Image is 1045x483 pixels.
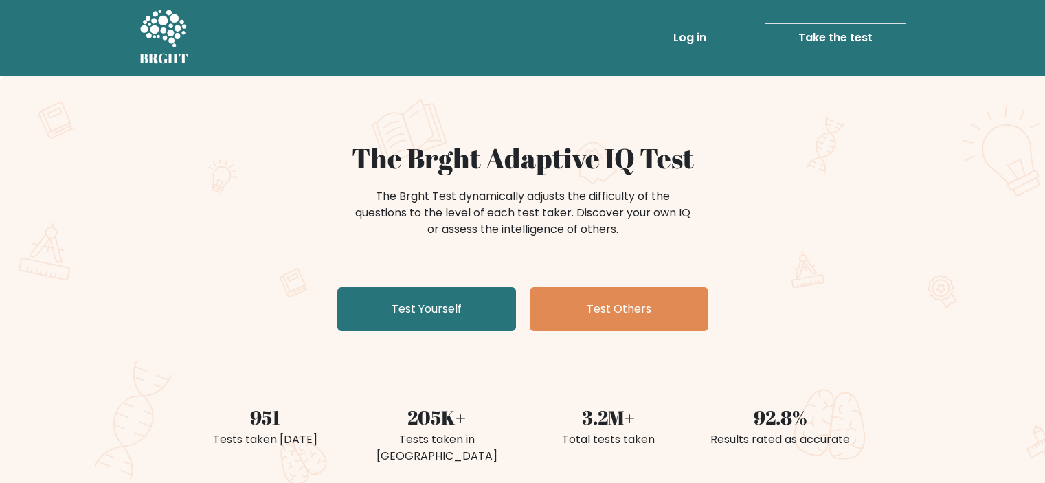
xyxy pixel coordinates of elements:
a: Test Others [530,287,708,331]
h1: The Brght Adaptive IQ Test [188,142,858,175]
div: 951 [188,403,343,431]
div: 3.2M+ [531,403,686,431]
div: Tests taken in [GEOGRAPHIC_DATA] [359,431,515,464]
h5: BRGHT [139,50,189,67]
div: 92.8% [703,403,858,431]
div: Results rated as accurate [703,431,858,448]
a: Take the test [765,23,906,52]
a: Test Yourself [337,287,516,331]
a: Log in [668,24,712,52]
a: BRGHT [139,5,189,70]
div: The Brght Test dynamically adjusts the difficulty of the questions to the level of each test take... [351,188,695,238]
div: 205K+ [359,403,515,431]
div: Tests taken [DATE] [188,431,343,448]
div: Total tests taken [531,431,686,448]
